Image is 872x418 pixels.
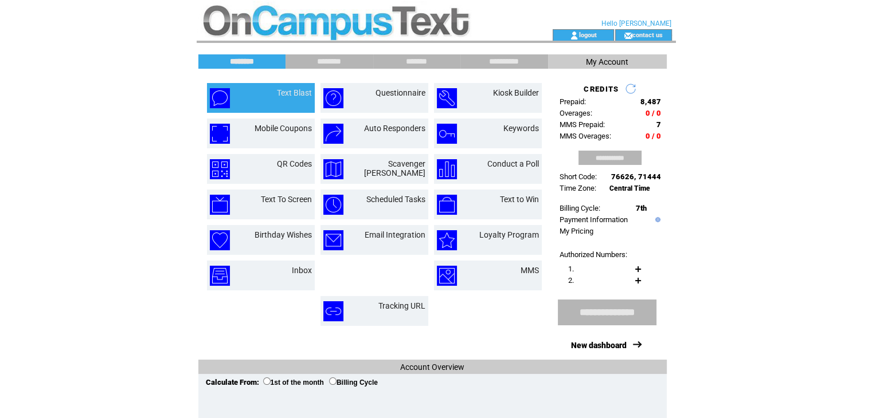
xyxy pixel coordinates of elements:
a: Mobile Coupons [255,124,312,133]
a: New dashboard [571,341,627,350]
span: MMS Overages: [560,132,611,140]
span: 0 / 0 [646,132,661,140]
img: text-blast.png [210,88,230,108]
img: email-integration.png [323,230,343,250]
span: Central Time [609,184,650,192]
span: 7th [636,204,647,212]
a: Tracking URL [378,301,425,310]
span: 1. [568,265,574,273]
img: qr-codes.png [210,159,230,179]
a: Text Blast [277,88,312,97]
label: Billing Cycle [329,378,378,387]
a: Auto Responders [364,124,425,133]
img: questionnaire.png [323,88,343,108]
span: 0 / 0 [646,109,661,117]
a: Conduct a Poll [487,159,539,168]
label: 1st of the month [263,378,324,387]
span: 76626, 71444 [611,172,661,181]
span: 8,487 [640,97,661,106]
input: Billing Cycle [329,377,337,385]
span: Short Code: [560,172,597,181]
img: scheduled-tasks.png [323,195,343,215]
img: scavenger-hunt.png [323,159,343,179]
a: QR Codes [277,159,312,168]
a: contact us [632,31,663,38]
img: help.gif [652,217,660,222]
img: account_icon.gif [570,31,578,40]
a: Scheduled Tasks [366,195,425,204]
span: 2. [568,276,574,285]
a: MMS [521,266,539,275]
span: Hello [PERSON_NAME] [601,19,671,27]
span: My Account [586,57,628,66]
span: Overages: [560,109,592,117]
a: Birthday Wishes [255,230,312,239]
img: inbox.png [210,266,230,286]
img: conduct-a-poll.png [437,159,457,179]
a: Text To Screen [261,195,312,204]
a: logout [578,31,596,38]
a: Email Integration [365,230,425,239]
img: birthday-wishes.png [210,230,230,250]
img: tracking-url.png [323,301,343,321]
a: Inbox [292,266,312,275]
a: Text to Win [500,195,539,204]
img: auto-responders.png [323,124,343,144]
input: 1st of the month [263,377,271,385]
a: Kiosk Builder [493,88,539,97]
span: Prepaid: [560,97,586,106]
span: Time Zone: [560,184,596,192]
a: Questionnaire [376,88,425,97]
span: MMS Prepaid: [560,120,605,129]
img: mobile-coupons.png [210,124,230,144]
a: Loyalty Program [479,230,539,239]
span: Billing Cycle: [560,204,600,212]
img: loyalty-program.png [437,230,457,250]
a: Payment Information [560,215,628,224]
img: kiosk-builder.png [437,88,457,108]
a: Keywords [503,124,539,133]
span: CREDITS [584,85,619,93]
a: Scavenger [PERSON_NAME] [364,159,425,178]
span: Calculate From: [206,378,259,387]
span: 7 [656,120,661,129]
img: text-to-screen.png [210,195,230,215]
a: My Pricing [560,227,593,235]
img: keywords.png [437,124,457,144]
span: Authorized Numbers: [560,250,627,259]
img: text-to-win.png [437,195,457,215]
img: contact_us_icon.gif [624,31,632,40]
img: mms.png [437,266,457,286]
span: Account Overview [400,362,464,372]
